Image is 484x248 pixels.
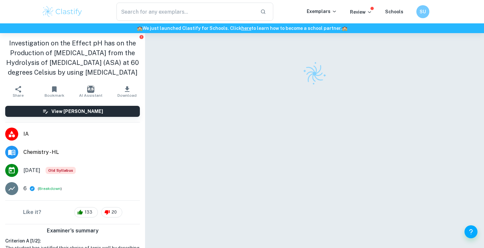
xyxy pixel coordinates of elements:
a: Schools [385,9,403,14]
a: here [241,26,251,31]
h6: Criterion A [ 1 / 2 ]: [5,237,140,244]
p: Exemplars [307,8,337,15]
span: Bookmark [45,93,64,98]
span: AI Assistant [79,93,102,98]
h6: SU [419,8,427,15]
div: 20 [101,207,122,217]
button: SU [416,5,429,18]
button: Help and Feedback [464,225,477,238]
button: Bookmark [36,82,73,101]
span: 🏫 [342,26,347,31]
span: [DATE] [23,167,40,174]
p: 6 [23,185,27,192]
div: 133 [74,207,98,217]
img: Clastify logo [42,5,83,18]
div: Starting from the May 2025 session, the Chemistry IA requirements have changed. It's OK to refer ... [46,167,76,174]
span: IA [23,130,140,138]
h6: Examiner's summary [3,227,142,235]
span: Old Syllabus [46,167,76,174]
p: Review [350,8,372,16]
h1: Investigation on the Effect pH has on the Production of [MEDICAL_DATA] from the Hydrolysis of [ME... [5,38,140,77]
input: Search for any exemplars... [116,3,255,21]
h6: We just launched Clastify for Schools. Click to learn how to become a school partner. [1,25,483,32]
button: AI Assistant [73,82,109,101]
h6: Like it? [23,208,41,216]
span: ( ) [38,186,62,192]
span: Share [13,93,24,98]
button: Report issue [139,34,144,39]
span: 133 [81,209,96,216]
img: AI Assistant [87,86,94,93]
span: Chemistry - HL [23,148,140,156]
button: Download [109,82,145,101]
span: Download [117,93,137,98]
h6: View [PERSON_NAME] [51,108,103,115]
button: Breakdown [39,186,60,192]
img: Clastify logo [299,58,330,90]
span: 🏫 [137,26,142,31]
span: 20 [108,209,120,216]
button: View [PERSON_NAME] [5,106,140,117]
